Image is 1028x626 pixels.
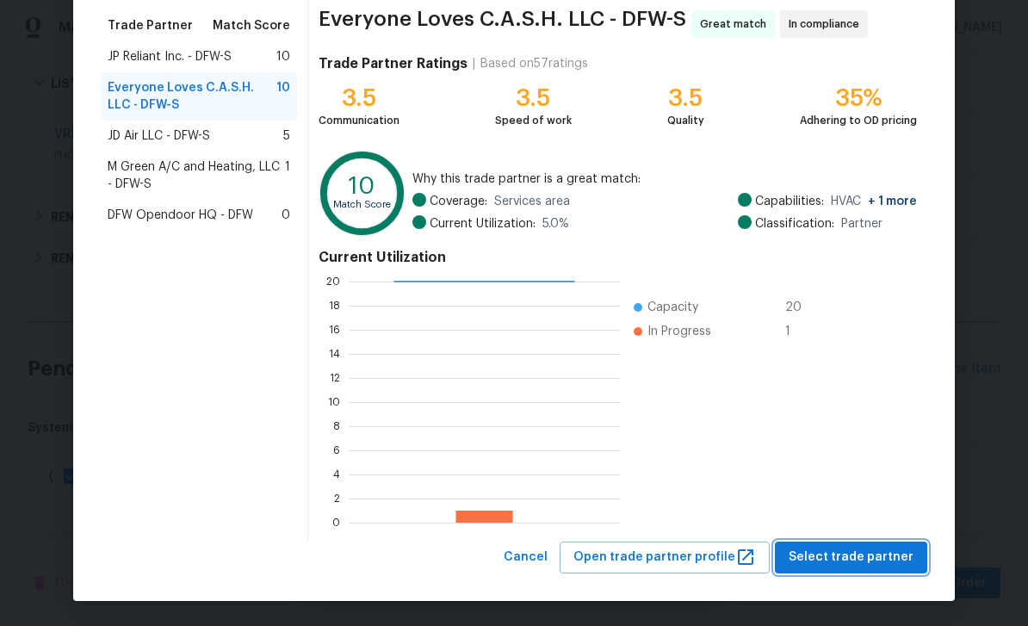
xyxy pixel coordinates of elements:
[700,15,773,33] span: Great match
[319,112,399,129] div: Communication
[647,323,711,340] span: In Progress
[868,195,917,208] span: + 1 more
[667,90,704,107] div: 3.5
[319,10,686,38] span: Everyone Loves C.A.S.H. LLC - DFW-S
[349,174,375,198] text: 10
[285,158,290,193] span: 1
[430,193,487,210] span: Coverage:
[108,158,285,193] span: M Green A/C and Heating, LLC - DFW-S
[108,127,210,145] span: JD Air LLC - DFW-S
[573,547,756,568] span: Open trade partner profile
[328,397,340,407] text: 10
[504,547,548,568] span: Cancel
[480,55,588,72] div: Based on 57 ratings
[785,299,813,316] span: 20
[789,15,866,33] span: In compliance
[319,90,399,107] div: 3.5
[332,518,340,528] text: 0
[412,170,917,188] span: Why this trade partner is a great match:
[333,421,340,431] text: 8
[283,127,290,145] span: 5
[108,17,193,34] span: Trade Partner
[330,373,340,383] text: 12
[468,55,480,72] div: |
[800,112,917,129] div: Adhering to OD pricing
[542,215,569,232] span: 5.0 %
[329,301,340,311] text: 18
[276,79,290,114] span: 10
[560,542,770,573] button: Open trade partner profile
[329,325,340,335] text: 16
[841,215,882,232] span: Partner
[329,349,340,359] text: 14
[667,112,704,129] div: Quality
[755,215,834,232] span: Classification:
[333,200,391,209] text: Match Score
[495,112,572,129] div: Speed of work
[213,17,290,34] span: Match Score
[276,48,290,65] span: 10
[326,276,340,287] text: 20
[334,493,340,504] text: 2
[785,323,813,340] span: 1
[495,90,572,107] div: 3.5
[800,90,917,107] div: 35%
[494,193,570,210] span: Services area
[333,445,340,456] text: 6
[647,299,698,316] span: Capacity
[319,55,468,72] h4: Trade Partner Ratings
[775,542,927,573] button: Select trade partner
[497,542,554,573] button: Cancel
[108,207,253,224] span: DFW Opendoor HQ - DFW
[831,193,917,210] span: HVAC
[108,48,232,65] span: JP Reliant Inc. - DFW-S
[789,547,913,568] span: Select trade partner
[108,79,276,114] span: Everyone Loves C.A.S.H. LLC - DFW-S
[430,215,536,232] span: Current Utilization:
[319,249,917,266] h4: Current Utilization
[282,207,290,224] span: 0
[333,469,340,480] text: 4
[755,193,824,210] span: Capabilities:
